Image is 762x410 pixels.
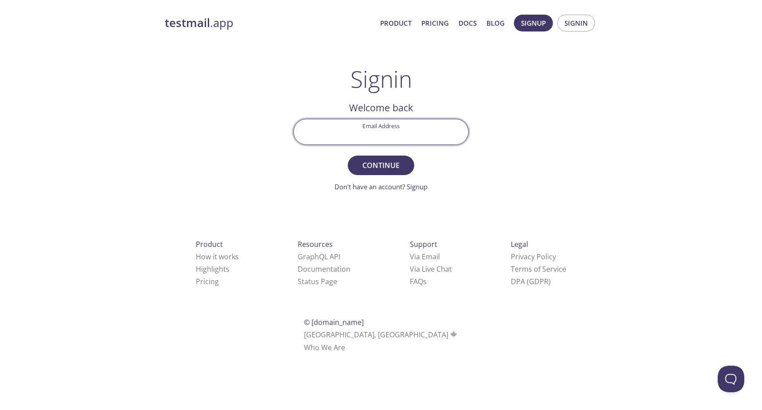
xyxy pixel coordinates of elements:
a: How it works [196,252,239,262]
a: Via Email [410,252,440,262]
span: Legal [511,239,528,249]
a: Documentation [298,264,350,274]
a: GraphQL API [298,252,340,262]
a: testmail.app [165,16,373,31]
a: Blog [486,17,505,29]
span: s [423,277,427,286]
a: FAQ [410,277,427,286]
h2: Welcome back [293,100,469,115]
span: Support [410,239,437,249]
span: Continue [358,159,404,172]
a: Pricing [196,277,219,286]
a: Docs [459,17,477,29]
button: Signup [514,15,553,31]
a: Don't have an account? Signup [334,182,428,191]
a: Highlights [196,264,229,274]
span: Signup [521,17,546,29]
button: Signin [557,15,595,31]
a: Terms of Service [511,264,566,274]
span: Product [196,239,223,249]
span: © [DOMAIN_NAME] [304,317,364,327]
a: Status Page [298,277,337,286]
a: DPA (GDPR) [511,277,551,286]
span: Signin [564,17,588,29]
a: Who We Are [304,343,345,352]
iframe: Help Scout Beacon - Open [718,366,744,392]
span: [GEOGRAPHIC_DATA], [GEOGRAPHIC_DATA] [304,330,459,340]
a: Via Live Chat [410,264,452,274]
h1: Signin [350,66,412,92]
a: Privacy Policy [511,252,556,262]
a: Pricing [421,17,449,29]
button: Continue [348,156,414,175]
strong: testmail [165,15,210,31]
a: Product [380,17,412,29]
span: Resources [298,239,333,249]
